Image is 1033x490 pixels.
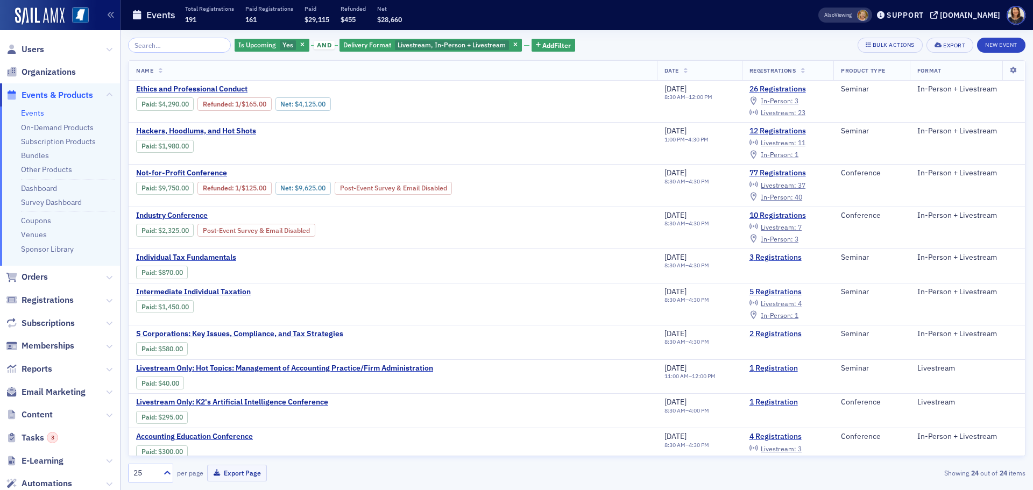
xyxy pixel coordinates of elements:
[977,39,1025,49] a: New Event
[664,177,685,185] time: 8:30 AM
[749,364,826,373] a: 1 Registration
[22,294,74,306] span: Registrations
[6,271,48,283] a: Orders
[295,100,326,108] span: $4,125.00
[203,184,235,192] span: :
[824,11,834,18] div: Also
[136,364,433,373] a: Livestream Only: Hot Topics: Management of Accounting Practice/Firm Administration
[21,151,49,160] a: Bundles
[943,42,965,48] div: Export
[969,468,980,478] strong: 24
[749,84,826,94] a: 26 Registrations
[873,42,915,48] div: Bulk Actions
[664,178,709,185] div: –
[664,262,709,269] div: –
[749,151,798,159] a: In-Person: 1
[664,372,689,380] time: 11:00 AM
[664,407,709,414] div: –
[185,15,196,24] span: 191
[65,7,89,25] a: View Homepage
[158,379,179,387] span: $40.00
[203,100,235,108] span: :
[798,444,802,453] span: 3
[136,168,317,178] span: Not-for-Profit Conference
[798,299,802,308] span: 4
[689,338,709,345] time: 4:30 PM
[72,7,89,24] img: SailAMX
[749,109,805,117] a: Livestream: 23
[749,444,802,453] a: Livestream: 3
[841,67,885,74] span: Product Type
[136,411,188,424] div: Paid: 2 - $29500
[136,266,188,279] div: Paid: 4 - $87000
[158,100,189,108] span: $4,290.00
[664,219,685,227] time: 8:30 AM
[136,140,194,153] div: Paid: 14 - $198000
[21,137,96,146] a: Subscription Products
[664,442,709,449] div: –
[798,223,802,231] span: 7
[141,379,155,387] a: Paid
[917,287,1017,297] div: In-Person + Livestream
[141,413,155,421] a: Paid
[689,296,709,303] time: 4:30 PM
[377,5,402,12] p: Net
[749,223,802,231] a: Livestream: 7
[930,11,1004,19] button: [DOMAIN_NAME]
[749,311,798,319] a: In-Person: 1
[207,465,267,481] button: Export Page
[6,340,74,352] a: Memberships
[841,432,902,442] div: Conference
[242,184,266,192] span: $125.00
[136,287,317,297] span: Intermediate Individual Taxation
[6,409,53,421] a: Content
[761,311,793,319] span: In-Person :
[185,5,234,12] p: Total Registrations
[136,397,328,407] span: Livestream Only: K2's Artificial Intelligence Conference
[664,397,687,407] span: [DATE]
[795,193,802,201] span: 40
[141,226,158,235] span: :
[136,329,343,339] span: S Corporations: Key Issues, Compliance, and Tax Strategies
[664,168,687,177] span: [DATE]
[197,182,271,195] div: Refunded: 82 - $975000
[158,268,183,276] span: $870.00
[841,329,902,339] div: Seminar
[6,66,76,78] a: Organizations
[940,10,1000,20] div: [DOMAIN_NAME]
[21,165,72,174] a: Other Products
[857,10,868,21] span: Ellen Vaughn
[6,44,44,55] a: Users
[917,364,1017,373] div: Livestream
[21,230,47,239] a: Venues
[47,432,58,443] div: 3
[305,5,329,12] p: Paid
[21,123,94,132] a: On-Demand Products
[761,299,796,308] span: Livestream :
[749,181,805,189] a: Livestream: 37
[295,184,326,192] span: $9,625.00
[141,100,158,108] span: :
[341,5,366,12] p: Refunded
[841,287,902,297] div: Seminar
[136,126,317,136] a: Hackers, Hoodlums, and Hot Shots
[6,363,52,375] a: Reports
[136,432,317,442] span: Accounting Education Conference
[22,340,74,352] span: Memberships
[798,138,805,147] span: 11
[133,467,157,479] div: 25
[136,84,317,94] span: Ethics and Professional Conduct
[136,97,194,110] div: Paid: 28 - $429000
[398,40,506,49] span: Livestream, In-Person + Livestream
[6,432,58,444] a: Tasks3
[141,345,158,353] span: :
[22,386,86,398] span: Email Marketing
[136,445,188,458] div: Paid: 5 - $30000
[6,386,86,398] a: Email Marketing
[917,329,1017,339] div: In-Person + Livestream
[841,168,902,178] div: Conference
[141,448,158,456] span: :
[664,252,687,262] span: [DATE]
[158,448,183,456] span: $300.00
[689,407,709,414] time: 4:00 PM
